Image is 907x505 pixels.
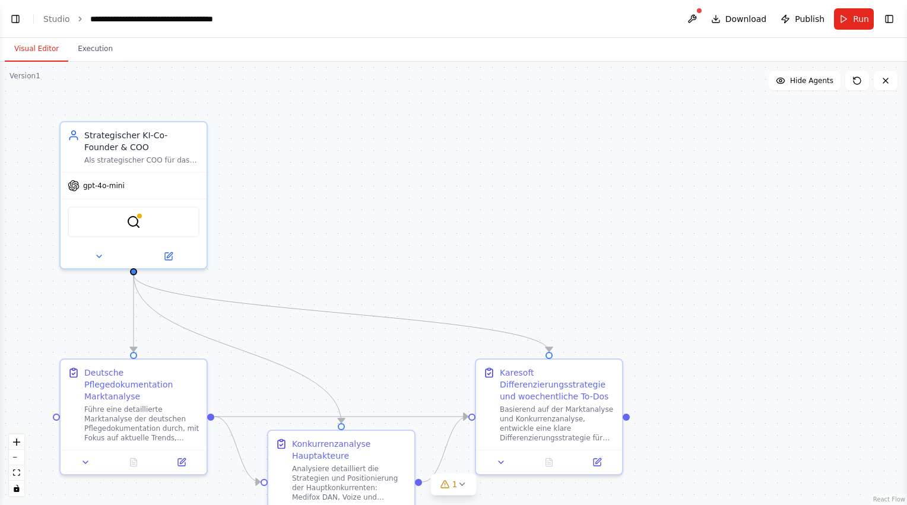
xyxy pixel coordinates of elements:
div: Deutsche Pflegedokumentation Marktanalyse [84,367,199,402]
button: 1 [431,474,477,496]
span: Run [853,13,869,25]
div: Strategischer KI-Co-Founder & COO [84,129,199,153]
g: Edge from 5044582b-fcb2-43c4-8fce-0ac2dcb2bffe to ffe914e6-32e1-4aaf-8626-c2e4ca93bfce [128,274,347,423]
div: Konkurrenzanalyse Hauptakteure [292,438,407,462]
div: Basierend auf der Marktanalyse und Konkurrenzanalyse, entwickle eine klare Differenzierungsstrate... [500,405,615,443]
g: Edge from 5044582b-fcb2-43c4-8fce-0ac2dcb2bffe to f6a6f935-7d09-45f1-8a70-060130314c13 [128,274,555,351]
button: Show right sidebar [881,11,898,27]
button: fit view [9,465,24,481]
a: Studio [43,14,70,24]
span: Publish [795,13,824,25]
button: zoom in [9,434,24,450]
div: Version 1 [9,71,40,81]
button: Open in side panel [135,249,202,263]
button: Visual Editor [5,37,68,62]
div: Als strategischer COO für das Startup Karesoft eine umfassende Marktanalyse der deutschen Pfleged... [84,155,199,165]
button: Publish [776,8,829,30]
button: zoom out [9,450,24,465]
g: Edge from 7cf496c0-97ba-42b5-81f0-8eb69d44e81f to f6a6f935-7d09-45f1-8a70-060130314c13 [214,411,468,423]
div: Führe eine detaillierte Marktanalyse der deutschen Pflegedokumentation durch, mit Fokus auf aktue... [84,405,199,443]
button: Download [706,8,772,30]
span: Download [725,13,767,25]
button: toggle interactivity [9,481,24,496]
div: Strategischer KI-Co-Founder & COOAls strategischer COO für das Startup Karesoft eine umfassende M... [59,121,208,269]
nav: breadcrumb [43,13,224,25]
button: Run [834,8,874,30]
div: Karesoft Differenzierungsstrategie und woechentliche To-DosBasierend auf der Marktanalyse und Kon... [475,358,623,475]
g: Edge from ffe914e6-32e1-4aaf-8626-c2e4ca93bfce to f6a6f935-7d09-45f1-8a70-060130314c13 [422,411,468,488]
a: React Flow attribution [873,496,905,503]
button: Show left sidebar [7,11,24,27]
button: Open in side panel [161,455,202,469]
button: Hide Agents [769,71,841,90]
g: Edge from 7cf496c0-97ba-42b5-81f0-8eb69d44e81f to ffe914e6-32e1-4aaf-8626-c2e4ca93bfce [214,411,260,488]
span: gpt-4o-mini [83,181,125,190]
button: No output available [524,455,575,469]
span: 1 [452,478,458,490]
button: Execution [68,37,122,62]
button: Open in side panel [576,455,617,469]
button: No output available [109,455,159,469]
div: React Flow controls [9,434,24,496]
div: Deutsche Pflegedokumentation MarktanalyseFühre eine detaillierte Marktanalyse der deutschen Pfleg... [59,358,208,475]
g: Edge from 5044582b-fcb2-43c4-8fce-0ac2dcb2bffe to 7cf496c0-97ba-42b5-81f0-8eb69d44e81f [128,274,139,351]
div: Analysiere detailliert die Strategien und Positionierung der Hauptkonkurrenten: Medifox DAN, Voiz... [292,464,407,502]
div: Karesoft Differenzierungsstrategie und woechentliche To-Dos [500,367,615,402]
span: Hide Agents [790,76,833,85]
img: SerplyWebSearchTool [126,215,141,229]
